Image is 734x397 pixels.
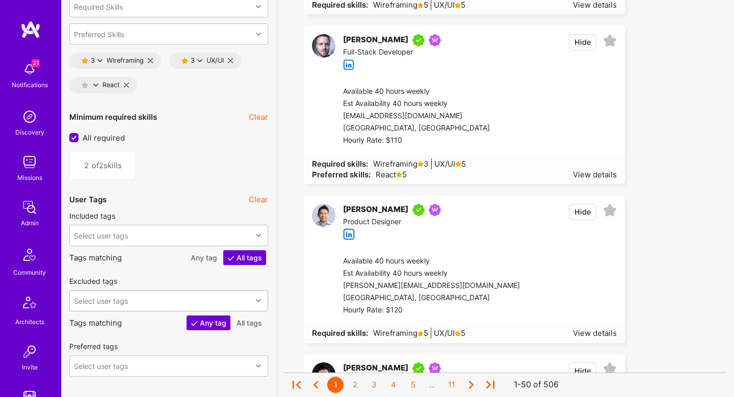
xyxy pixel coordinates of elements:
div: 4 [385,377,402,393]
div: [GEOGRAPHIC_DATA], [GEOGRAPHIC_DATA] [343,292,520,304]
img: admin teamwork [19,197,40,218]
div: Admin [21,218,39,228]
i: icon Star [396,172,402,178]
i: icon EmptyStar [82,82,88,89]
div: Architects [15,316,44,327]
img: User Avatar [312,204,335,227]
i: icon Chevron [256,233,261,238]
i: icon EmptyStar [603,34,617,48]
div: [PERSON_NAME] [343,34,408,46]
span: 21 [32,59,40,67]
img: discovery [19,107,40,127]
label: Included tags [69,211,115,221]
div: 3 [91,57,97,64]
div: Select user tags [74,230,128,241]
button: Any tag [187,315,230,330]
i: icon Chevron [256,4,261,9]
img: Been on Mission [429,204,441,216]
div: React [77,81,120,89]
div: 1-50 of 506 [514,380,559,390]
i: icon linkedIn [343,228,355,240]
div: Minimum required skills [69,112,157,122]
i: icon Chevron [256,363,261,368]
i: icon CheckWhite [227,255,234,262]
div: [EMAIL_ADDRESS][DOMAIN_NAME] [343,110,490,122]
img: logo [20,20,41,39]
button: Hide [569,204,596,220]
img: User Avatar [312,362,335,386]
img: Invite [19,341,40,362]
img: A.Teamer in Residence [412,204,425,216]
img: bell [19,59,40,80]
i: icon ArrowDownBlack [93,83,98,88]
div: Available 40 hours weekly [343,86,490,98]
a: User Avatar [312,204,335,240]
div: Preferred Skills [74,29,124,39]
span: of 2 skills [92,160,127,171]
i: icon Star [417,161,424,167]
i: icon Star [455,331,461,337]
div: Hourly Rate: $120 [343,304,520,316]
i: icon Chevron [256,298,261,303]
div: Est Availability 40 hours weekly [343,98,490,110]
div: 3 [191,57,197,64]
i: icon Star [417,3,424,9]
div: [PERSON_NAME] [343,362,408,375]
div: View details [573,328,617,338]
i: icon EmptyStar [603,204,617,218]
i: icon EmptyStar [603,362,617,376]
i: icon ArrowDownBlack [197,58,202,63]
div: 11 [443,377,460,393]
div: Required Skills [74,1,123,12]
div: Select user tags [74,360,128,371]
i: icon Close [148,58,153,63]
label: Excluded tags [69,276,117,286]
div: [PERSON_NAME] [343,204,408,216]
img: A.Teamer in Residence [412,362,425,375]
i: icon Star [417,331,424,337]
i: icon Close [124,83,129,88]
button: All tags [223,250,266,265]
img: Architects [17,292,42,316]
div: [GEOGRAPHIC_DATA], [GEOGRAPHIC_DATA] [343,122,490,135]
div: Available 40 hours weekly [343,255,520,268]
div: 3 [366,377,382,393]
button: Clear [249,112,268,122]
div: Invite [22,362,38,373]
span: UX/UI 5 [431,158,466,169]
p: Tags matching [69,315,268,330]
div: Missions [17,172,42,183]
div: User Tags [69,194,107,205]
button: 3 [181,57,202,65]
div: 2 [347,377,363,393]
div: Est Availability 40 hours weekly [343,268,520,280]
button: Hide [569,362,596,379]
div: Wireframing [77,57,144,65]
button: 3 [82,57,102,65]
div: Product Designer [343,216,445,228]
div: View details [573,169,617,180]
strong: Preferred skills: [312,170,371,179]
i: icon Star [82,58,88,64]
i: icon linkedIn [343,59,355,71]
i: icon ArrowDownBlack [97,58,102,63]
p: Tags matching [69,250,268,265]
button: All tags [232,315,266,330]
a: User Avatar [312,34,335,70]
div: Hourly Rate: $110 [343,135,490,147]
img: Community [17,243,42,267]
i: icon Close [228,58,233,63]
i: icon Star [455,161,461,167]
div: Discovery [15,127,44,138]
span: Wireframing 3 [371,158,429,169]
button: Hide [569,34,596,50]
strong: Required skills: [312,328,368,338]
img: Been on Mission [429,362,441,375]
div: Community [13,267,46,278]
button: Any tag [187,250,221,265]
i: icon Star [455,3,461,9]
i: icon CheckWhite [191,320,198,327]
span: Wireframing 5 [371,328,428,338]
label: Preferred tags [69,341,118,351]
img: A.Teamer in Residence [412,34,425,46]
